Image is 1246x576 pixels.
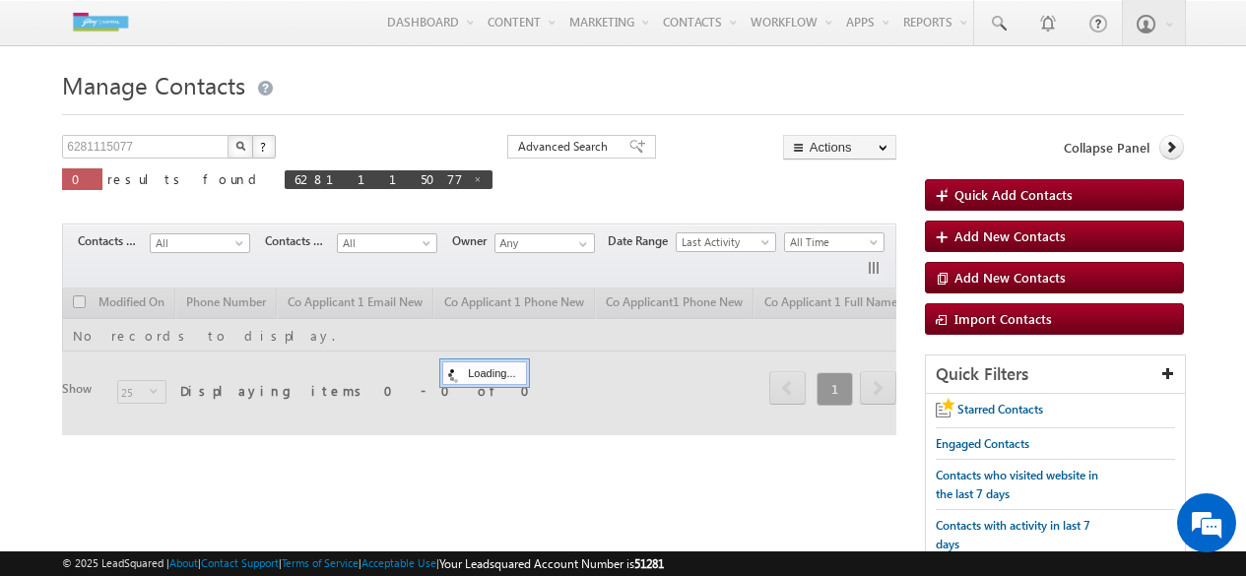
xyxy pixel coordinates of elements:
[265,232,337,250] span: Contacts Source
[201,556,279,569] a: Contact Support
[338,234,431,252] span: All
[676,232,776,252] a: Last Activity
[954,310,1052,327] span: Import Contacts
[783,135,896,160] button: Actions
[936,436,1029,451] span: Engaged Contacts
[62,554,664,573] span: © 2025 LeadSquared | | | | |
[954,227,1066,244] span: Add New Contacts
[260,138,269,155] span: ?
[78,232,150,250] span: Contacts Stage
[518,138,614,156] span: Advanced Search
[361,556,436,569] a: Acceptable Use
[169,556,198,569] a: About
[62,69,245,100] span: Manage Contacts
[107,170,264,187] span: results found
[957,402,1043,416] span: Starred Contacts
[634,556,664,571] span: 51281
[494,233,595,253] input: Type to Search
[677,233,770,251] span: Last Activity
[151,234,244,252] span: All
[784,232,885,252] a: All Time
[62,5,139,39] img: Custom Logo
[452,232,494,250] span: Owner
[235,141,245,151] img: Search
[926,355,1185,394] div: Quick Filters
[439,556,664,571] span: Your Leadsquared Account Number is
[954,269,1066,286] span: Add New Contacts
[295,170,463,187] span: 6281115077
[936,518,1090,551] span: Contacts with activity in last 7 days
[442,361,526,385] div: Loading...
[72,170,93,187] span: 0
[337,233,437,253] a: All
[568,234,593,254] a: Show All Items
[954,186,1073,203] span: Quick Add Contacts
[785,233,879,251] span: All Time
[252,135,276,159] button: ?
[608,232,676,250] span: Date Range
[936,468,1098,501] span: Contacts who visited website in the last 7 days
[282,556,359,569] a: Terms of Service
[1064,139,1149,157] span: Collapse Panel
[150,233,250,253] a: All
